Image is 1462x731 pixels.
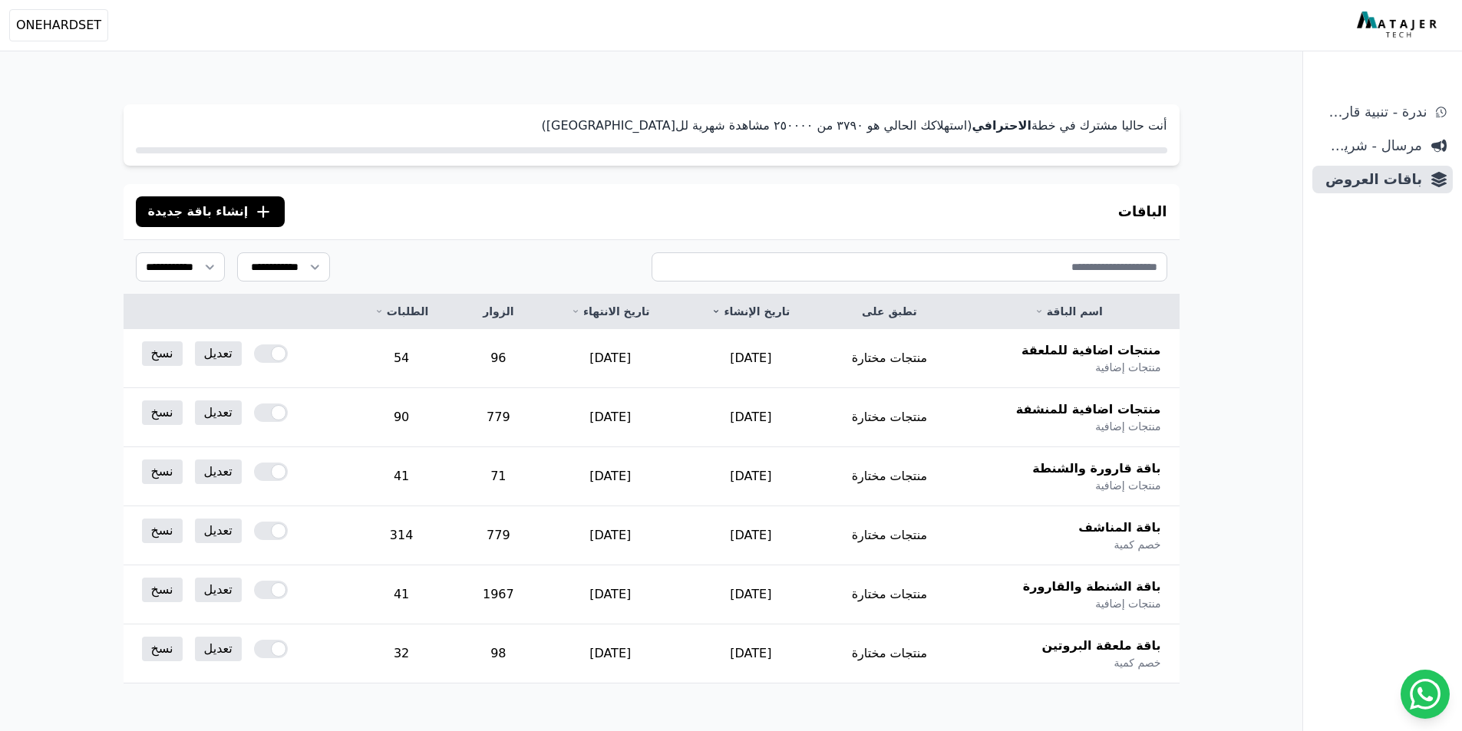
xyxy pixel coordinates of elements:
td: 96 [457,329,540,388]
a: اسم الباقة [976,304,1160,319]
span: مرسال - شريط دعاية [1318,135,1422,156]
td: 779 [457,388,540,447]
a: نسخ [142,578,183,602]
td: [DATE] [540,565,681,624]
td: منتجات مختارة [821,388,958,447]
td: [DATE] [681,329,821,388]
a: تاريخ الانتهاء [558,304,662,319]
td: [DATE] [681,447,821,506]
td: 41 [346,447,457,506]
span: باقة الشنطة والقارورة [1023,578,1161,596]
td: 1967 [457,565,540,624]
a: تعديل [195,637,242,661]
span: منتجات إضافية [1095,360,1160,375]
span: باقة قارورة والشنطة [1032,459,1160,478]
td: منتجات مختارة [821,624,958,683]
td: منتجات مختارة [821,447,958,506]
span: منتجات اضافية للمنشفة [1016,400,1161,419]
span: ندرة - تنبية قارب علي النفاذ [1318,101,1427,123]
td: [DATE] [681,506,821,565]
td: 54 [346,329,457,388]
td: منتجات مختارة [821,565,958,624]
td: 71 [457,447,540,506]
a: نسخ [142,637,183,661]
td: 90 [346,388,457,447]
td: [DATE] [681,624,821,683]
td: [DATE] [540,329,681,388]
td: 32 [346,624,457,683]
td: [DATE] [540,624,681,683]
a: تعديل [195,519,242,543]
td: [DATE] [540,506,681,565]
a: نسخ [142,519,183,543]
td: [DATE] [681,388,821,447]
span: خصم كمية [1114,655,1160,670]
a: نسخ [142,400,183,425]
span: منتجات اضافية للملعقة [1021,341,1160,360]
a: نسخ [142,341,183,366]
span: منتجات إضافية [1095,596,1160,611]
span: ONEHARDSET [16,16,101,35]
p: أنت حاليا مشترك في خطة (استهلاكك الحالي هو ۳٧٩۰ من ٢٥۰۰۰۰ مشاهدة شهرية لل[GEOGRAPHIC_DATA]) [136,117,1167,135]
a: تعديل [195,400,242,425]
td: [DATE] [540,447,681,506]
th: تطبق على [821,295,958,329]
span: منتجات إضافية [1095,419,1160,434]
a: تاريخ الإنشاء [699,304,803,319]
h3: الباقات [1118,201,1167,222]
span: باقة ملعقة البروتين [1042,637,1161,655]
td: 314 [346,506,457,565]
td: منتجات مختارة [821,506,958,565]
span: خصم كمية [1114,537,1160,552]
a: الطلبات [365,304,438,319]
strong: الاحترافي [972,118,1031,133]
span: منتجات إضافية [1095,478,1160,493]
th: الزوار [457,295,540,329]
a: تعديل [195,459,242,484]
td: [DATE] [540,388,681,447]
button: ONEHARDSET [9,9,108,41]
span: باقة المناشف [1078,519,1160,537]
td: منتجات مختارة [821,329,958,388]
td: 41 [346,565,457,624]
button: إنشاء باقة جديدة [136,196,285,227]
img: MatajerTech Logo [1357,12,1441,39]
a: تعديل [195,341,242,366]
td: 98 [457,624,540,683]
span: إنشاء باقة جديدة [148,203,249,221]
a: تعديل [195,578,242,602]
td: 779 [457,506,540,565]
span: باقات العروض [1318,169,1422,190]
td: [DATE] [681,565,821,624]
a: نسخ [142,459,183,484]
